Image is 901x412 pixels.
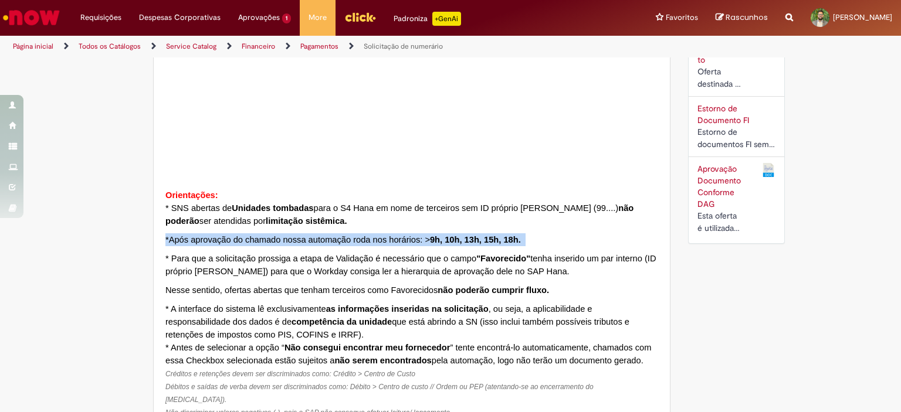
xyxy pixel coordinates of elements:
[165,304,629,339] span: * A interface do sistema lê exclusivamente , ou seja, a aplicabilidade e responsabilidade dos dad...
[430,235,521,244] span: 9h, 10h, 13h, 15h, 18h.
[697,164,741,209] a: Aprovação Documento Conforme DAG
[697,126,775,151] div: Estorno de documentos FI sem partidas compensadas
[292,317,392,326] strong: competência da unidade
[139,12,221,23] span: Despesas Corporativas
[165,203,634,226] span: * SNS abertas de para o S4 Hana em nome de terceiros sem ID próprio [PERSON_NAME] (99....) ser at...
[242,42,275,51] a: Financeiro
[334,356,431,365] strong: não serem encontrados
[344,8,376,26] img: click_logo_yellow_360x200.png
[364,42,443,51] a: Solicitação de numerário
[833,12,892,22] span: [PERSON_NAME]
[165,235,526,244] span: *Após aprovação do chamado nossa automação roda nos horários:
[165,190,218,200] span: Orientações:
[1,6,62,29] img: ServiceNow
[761,163,775,177] img: Aprovação Documento Conforme DAG
[697,31,741,65] a: Alteração de vencimento
[165,254,656,276] span: * Para que a solicitação prossiga a etapa de Validação é necessário que o campo tenha inserido um...
[326,304,489,314] strong: as informações inseridas na solicitação
[9,36,592,57] ul: Trilhas de página
[79,42,141,51] a: Todos os Catálogos
[165,383,594,404] span: Débitos e saídas de verba devem ser discriminados como: Débito > Centro de custo // Ordem ou PEP ...
[13,42,53,51] a: Página inicial
[300,42,338,51] a: Pagamentos
[309,12,327,23] span: More
[697,210,744,234] div: Esta oferta é utilizada para o Campo solicitar a aprovação do documento que esta fora da alçada d...
[165,370,415,378] span: Créditos e retenções devem ser discriminados como: Crédito > Centro de Custo
[266,216,347,226] strong: limitação sistêmica.
[726,12,768,23] span: Rascunhos
[165,203,634,226] strong: não poderão
[232,203,313,213] strong: Unidades tombadas
[284,343,450,352] strong: Não consegui encontrar meu fornecedor
[165,285,549,295] span: Nesse sentido, ofertas abertas que tenham terceiros como Favorecidos
[394,12,461,26] div: Padroniza
[476,254,530,263] strong: "Favorecido"
[438,285,549,295] strong: não poderão cumprir fluxo.
[238,12,280,23] span: Aprovações
[432,12,461,26] p: +GenAi
[282,13,291,23] span: 1
[165,343,651,365] span: * Antes de selecionar a opção “ ” tente encontrá-lo automaticamente, chamados com essa Checkbox s...
[666,12,698,23] span: Favoritos
[716,12,768,23] a: Rascunhos
[80,12,121,23] span: Requisições
[697,66,744,90] div: Oferta destinada à alteração de data de pagamento
[425,235,430,244] span: >
[166,42,216,51] a: Service Catalog
[697,103,749,125] a: Estorno de Documento FI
